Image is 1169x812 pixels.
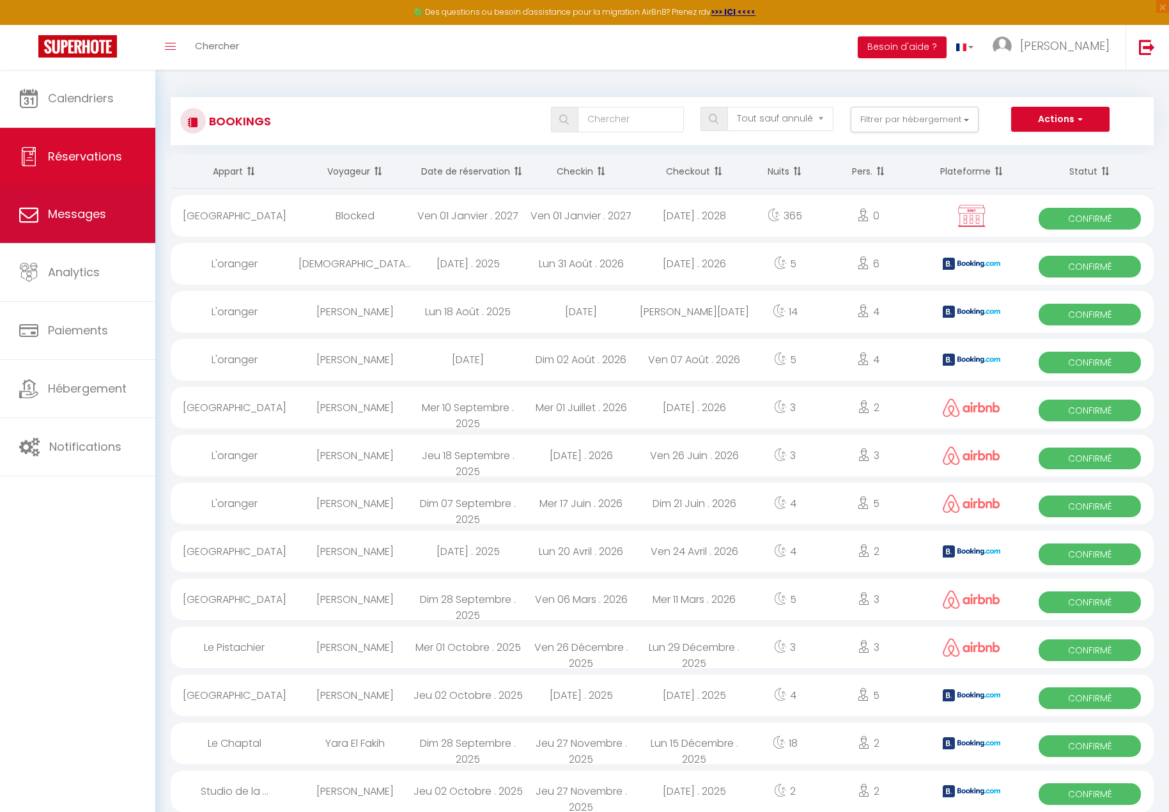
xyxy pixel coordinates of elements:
[993,36,1012,56] img: ...
[1139,39,1155,55] img: logout
[195,39,239,52] span: Chercher
[206,107,271,136] h3: Bookings
[851,107,979,132] button: Filtrer par hébergement
[48,380,127,396] span: Hébergement
[171,155,298,189] th: Sort by rentals
[1011,107,1110,132] button: Actions
[638,155,751,189] th: Sort by checkout
[918,155,1026,189] th: Sort by channel
[858,36,947,58] button: Besoin d'aide ?
[983,25,1126,70] a: ... [PERSON_NAME]
[48,264,100,280] span: Analytics
[819,155,918,189] th: Sort by people
[525,155,638,189] th: Sort by checkin
[412,155,525,189] th: Sort by booking date
[1026,155,1154,189] th: Sort by status
[578,107,684,132] input: Chercher
[48,148,122,164] span: Réservations
[1020,38,1110,54] span: [PERSON_NAME]
[48,206,106,222] span: Messages
[38,35,117,58] img: Super Booking
[49,439,121,455] span: Notifications
[711,6,755,17] a: >>> ICI <<<<
[48,90,114,106] span: Calendriers
[298,155,412,189] th: Sort by guest
[185,25,249,70] a: Chercher
[750,155,819,189] th: Sort by nights
[48,322,108,338] span: Paiements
